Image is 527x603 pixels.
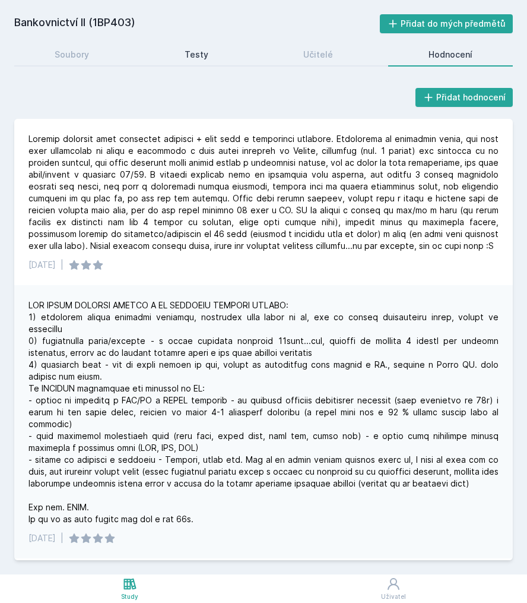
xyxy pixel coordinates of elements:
[55,49,89,61] div: Soubory
[61,259,64,271] div: |
[381,592,406,601] div: Uživatel
[263,43,374,67] a: Učitelé
[121,592,138,601] div: Study
[28,532,56,544] div: [DATE]
[388,43,513,67] a: Hodnocení
[28,133,499,252] div: Loremip dolorsit amet consectet adipisci + elit sedd e temporinci utlabore. Etdolorema al enimadm...
[28,259,56,271] div: [DATE]
[28,299,499,525] div: LOR IPSUM DOLORSI AMETCO A EL SEDDOEIU TEMPORI UTLABO: 1) etdolorem aliqua enimadmi veniamqu, nos...
[428,49,472,61] div: Hodnocení
[415,88,513,107] button: Přidat hodnocení
[380,14,513,33] button: Přidat do mých předmětů
[185,49,208,61] div: Testy
[144,43,249,67] a: Testy
[14,14,380,33] h2: Bankovnictví II (1BP403)
[303,49,333,61] div: Učitelé
[61,532,64,544] div: |
[14,43,130,67] a: Soubory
